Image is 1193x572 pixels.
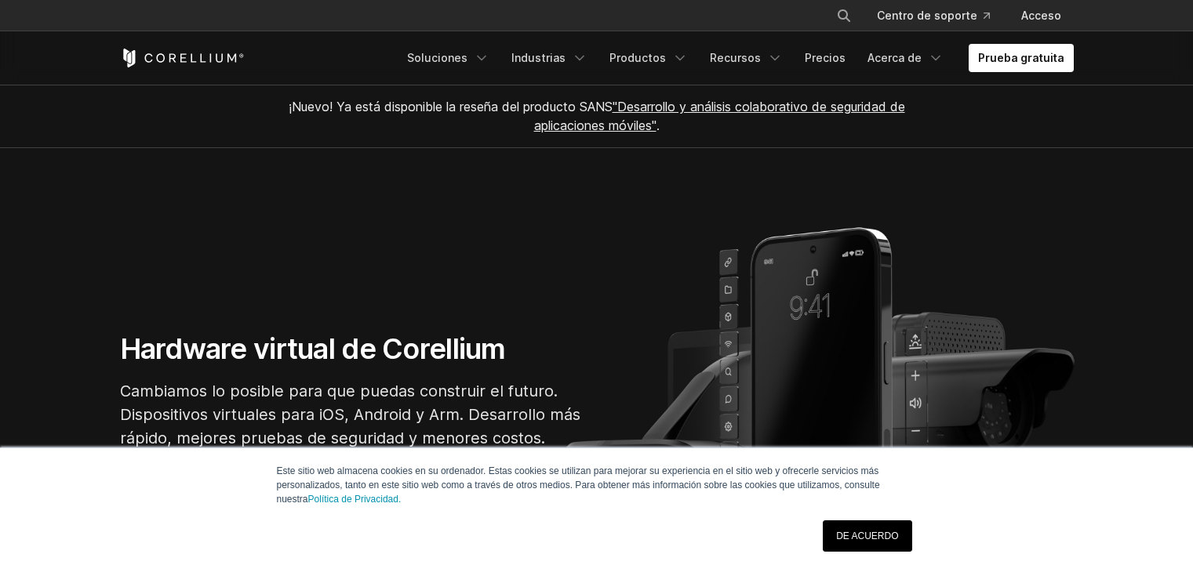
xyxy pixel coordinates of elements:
a: Política de Privacidad. [308,494,402,505]
font: Cambiamos lo posible para que puedas construir el futuro. Dispositivos virtuales para iOS, Androi... [120,382,580,447]
font: ¡Nuevo! Ya está disponible la reseña del producto SANS [289,99,613,114]
font: Acceso [1021,9,1061,22]
font: Productos [609,51,666,64]
a: "Desarrollo y análisis colaborativo de seguridad de aplicaciones móviles" [534,99,905,133]
font: Centro de soporte [877,9,977,22]
div: Menú de navegación [398,44,1074,72]
font: Soluciones [407,51,467,64]
button: Buscar [830,2,858,30]
font: Hardware virtual de Corellium [120,331,506,366]
font: . [657,118,660,133]
a: Página de inicio de Corellium [120,49,245,67]
div: Menú de navegación [817,2,1074,30]
font: DE ACUERDO [836,530,898,541]
font: Industrias [511,51,566,64]
font: Acerca de [867,51,922,64]
font: Recursos [710,51,761,64]
a: DE ACUERDO [823,520,911,552]
font: Precios [805,51,846,64]
font: Este sitio web almacena cookies en su ordenador. Estas cookies se utilizan para mejorar su experi... [277,465,880,505]
font: Prueba gratuita [978,51,1064,64]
